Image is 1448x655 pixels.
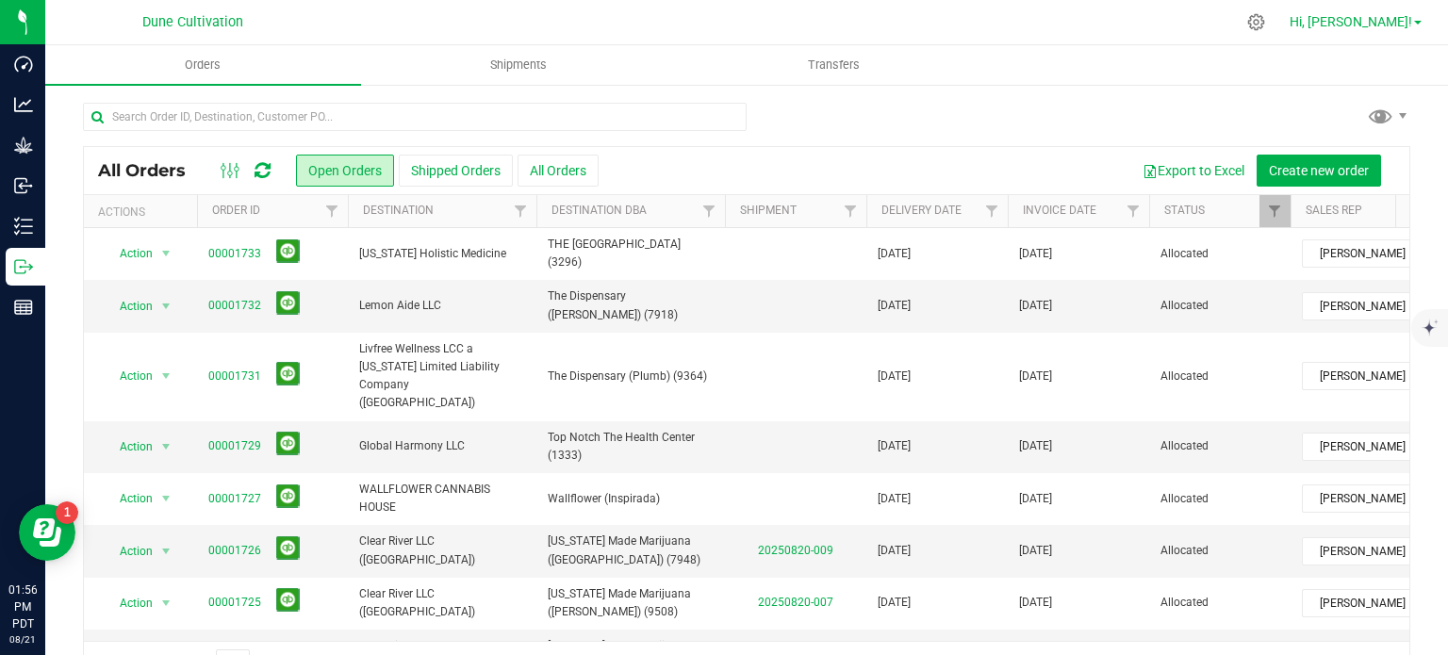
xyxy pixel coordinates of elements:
[1306,204,1362,217] a: Sales Rep
[98,205,189,219] div: Actions
[1160,245,1279,263] span: Allocated
[8,632,37,647] p: 08/21
[1118,195,1149,227] a: Filter
[361,45,677,85] a: Shipments
[548,236,714,271] span: THE [GEOGRAPHIC_DATA] (3296)
[1303,363,1443,389] span: [PERSON_NAME]
[103,293,154,319] span: Action
[677,45,993,85] a: Transfers
[548,368,714,385] span: The Dispensary (Plumb) (9364)
[1303,240,1443,267] span: [PERSON_NAME]
[1019,245,1052,263] span: [DATE]
[155,590,178,616] span: select
[56,501,78,524] iframe: Resource center unread badge
[548,490,714,508] span: Wallflower (Inspirada)
[878,245,911,263] span: [DATE]
[103,485,154,512] span: Action
[1160,594,1279,612] span: Allocated
[399,155,513,187] button: Shipped Orders
[881,204,962,217] a: Delivery Date
[14,55,33,74] inline-svg: Dashboard
[212,204,260,217] a: Order ID
[155,293,178,319] span: select
[1303,485,1443,512] span: [PERSON_NAME]
[14,257,33,276] inline-svg: Outbound
[45,45,361,85] a: Orders
[548,429,714,465] span: Top Notch The Health Center (1333)
[155,363,178,389] span: select
[1019,490,1052,508] span: [DATE]
[548,585,714,621] span: [US_STATE] Made Marijuana ([PERSON_NAME]) (9508)
[1019,297,1052,315] span: [DATE]
[208,368,261,385] a: 00001731
[14,136,33,155] inline-svg: Grow
[1269,163,1369,178] span: Create new order
[878,297,911,315] span: [DATE]
[740,204,797,217] a: Shipment
[159,57,246,74] span: Orders
[977,195,1008,227] a: Filter
[518,155,599,187] button: All Orders
[14,217,33,236] inline-svg: Inventory
[208,490,261,508] a: 00001727
[694,195,725,227] a: Filter
[878,368,911,385] span: [DATE]
[1244,13,1268,31] div: Manage settings
[359,481,525,516] span: WALLFLOWER CANNABIS HOUSE
[1160,437,1279,455] span: Allocated
[1303,434,1443,460] span: [PERSON_NAME]
[505,195,536,227] a: Filter
[359,532,525,568] span: Clear River LLC ([GEOGRAPHIC_DATA])
[103,590,154,616] span: Action
[14,298,33,317] inline-svg: Reports
[1019,542,1052,560] span: [DATE]
[551,204,647,217] a: Destination DBA
[878,437,911,455] span: [DATE]
[758,544,833,557] a: 20250820-009
[14,95,33,114] inline-svg: Analytics
[548,287,714,323] span: The Dispensary ([PERSON_NAME]) (7918)
[1160,542,1279,560] span: Allocated
[465,57,572,74] span: Shipments
[878,594,911,612] span: [DATE]
[1303,538,1443,565] span: [PERSON_NAME]
[83,103,747,131] input: Search Order ID, Destination, Customer PO...
[363,204,434,217] a: Destination
[1303,293,1443,319] span: [PERSON_NAME]
[359,437,525,455] span: Global Harmony LLC
[98,160,205,181] span: All Orders
[1023,204,1096,217] a: Invoice Date
[548,532,714,568] span: [US_STATE] Made Marijuana ([GEOGRAPHIC_DATA]) (7948)
[103,434,154,460] span: Action
[19,504,75,561] iframe: Resource center
[1160,297,1279,315] span: Allocated
[317,195,348,227] a: Filter
[155,240,178,267] span: select
[296,155,394,187] button: Open Orders
[359,340,525,413] span: Livfree Wellness LCC a [US_STATE] Limited Liability Company ([GEOGRAPHIC_DATA])
[208,245,261,263] a: 00001733
[14,176,33,195] inline-svg: Inbound
[155,434,178,460] span: select
[103,538,154,565] span: Action
[1160,490,1279,508] span: Allocated
[359,585,525,621] span: Clear River LLC ([GEOGRAPHIC_DATA])
[1259,195,1291,227] a: Filter
[878,490,911,508] span: [DATE]
[835,195,866,227] a: Filter
[1290,14,1412,29] span: Hi, [PERSON_NAME]!
[782,57,885,74] span: Transfers
[1019,594,1052,612] span: [DATE]
[1303,590,1443,616] span: [PERSON_NAME]
[208,297,261,315] a: 00001732
[208,542,261,560] a: 00001726
[878,542,911,560] span: [DATE]
[1019,437,1052,455] span: [DATE]
[359,245,525,263] span: [US_STATE] Holistic Medicine
[1164,204,1205,217] a: Status
[1019,368,1052,385] span: [DATE]
[8,581,37,632] p: 01:56 PM PDT
[1160,368,1279,385] span: Allocated
[1257,155,1381,187] button: Create new order
[359,297,525,315] span: Lemon Aide LLC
